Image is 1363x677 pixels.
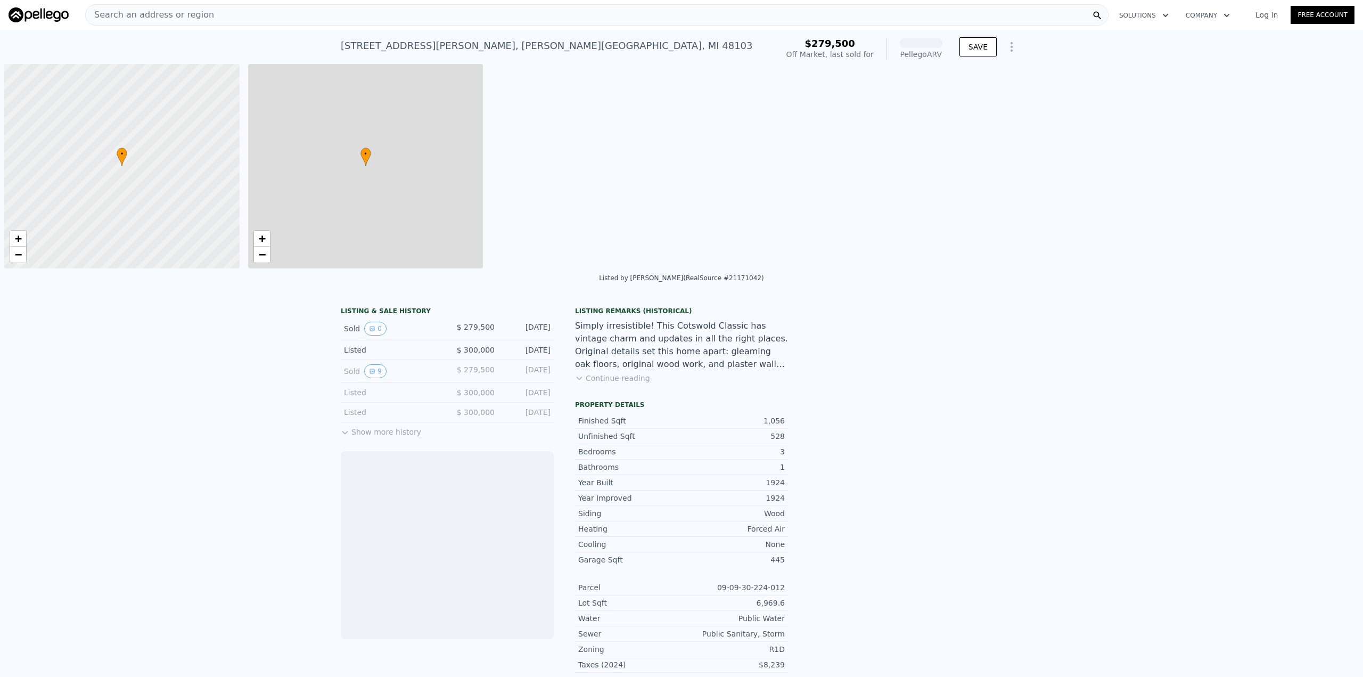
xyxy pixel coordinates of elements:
[578,524,681,534] div: Heating
[344,364,439,378] div: Sold
[364,364,387,378] button: View historical data
[578,613,681,624] div: Water
[1291,6,1354,24] a: Free Account
[1243,10,1291,20] a: Log In
[503,407,551,418] div: [DATE]
[681,539,785,550] div: None
[578,493,681,503] div: Year Improved
[578,477,681,488] div: Year Built
[681,446,785,457] div: 3
[364,322,387,336] button: View historical data
[578,431,681,442] div: Unfinished Sqft
[599,274,763,282] div: Listed by [PERSON_NAME] (RealSource #21171042)
[10,247,26,263] a: Zoom out
[457,346,495,354] span: $ 300,000
[786,49,874,60] div: Off Market, last sold for
[681,524,785,534] div: Forced Air
[258,232,265,245] span: +
[681,477,785,488] div: 1924
[681,598,785,608] div: 6,969.6
[578,446,681,457] div: Bedrooms
[341,38,753,53] div: [STREET_ADDRESS][PERSON_NAME] , [PERSON_NAME][GEOGRAPHIC_DATA] , MI 48103
[681,493,785,503] div: 1924
[681,644,785,655] div: R1D
[1177,6,1238,25] button: Company
[681,462,785,472] div: 1
[360,149,371,159] span: •
[254,247,270,263] a: Zoom out
[341,307,554,317] div: LISTING & SALE HISTORY
[959,37,997,56] button: SAVE
[578,554,681,565] div: Garage Sqft
[457,388,495,397] span: $ 300,000
[344,345,439,355] div: Listed
[681,415,785,426] div: 1,056
[578,598,681,608] div: Lot Sqft
[578,644,681,655] div: Zoning
[1111,6,1177,25] button: Solutions
[578,508,681,519] div: Siding
[258,248,265,261] span: −
[578,539,681,550] div: Cooling
[503,345,551,355] div: [DATE]
[344,387,439,398] div: Listed
[10,231,26,247] a: Zoom in
[503,387,551,398] div: [DATE]
[681,582,785,593] div: 09-09-30-224-012
[681,629,785,639] div: Public Sanitary, Storm
[1001,36,1022,58] button: Show Options
[15,248,22,261] span: −
[578,415,681,426] div: Finished Sqft
[578,582,681,593] div: Parcel
[117,149,127,159] span: •
[503,322,551,336] div: [DATE]
[341,422,421,437] button: Show more history
[575,307,788,315] div: Listing Remarks (Historical)
[575,373,650,384] button: Continue reading
[578,659,681,670] div: Taxes (2024)
[86,9,214,21] span: Search an address or region
[117,148,127,166] div: •
[681,659,785,670] div: $8,239
[457,323,495,331] span: $ 279,500
[503,364,551,378] div: [DATE]
[899,624,933,658] img: Pellego
[900,49,942,60] div: Pellego ARV
[575,401,788,409] div: Property details
[804,38,855,49] span: $279,500
[344,407,439,418] div: Listed
[344,322,439,336] div: Sold
[578,462,681,472] div: Bathrooms
[9,7,69,22] img: Pellego
[457,365,495,374] span: $ 279,500
[681,613,785,624] div: Public Water
[578,629,681,639] div: Sewer
[457,408,495,417] span: $ 300,000
[681,508,785,519] div: Wood
[254,231,270,247] a: Zoom in
[681,431,785,442] div: 528
[15,232,22,245] span: +
[575,320,788,371] div: Simply irresistible! This Cotswold Classic has vintage charm and updates in all the right places....
[681,554,785,565] div: 445
[360,148,371,166] div: •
